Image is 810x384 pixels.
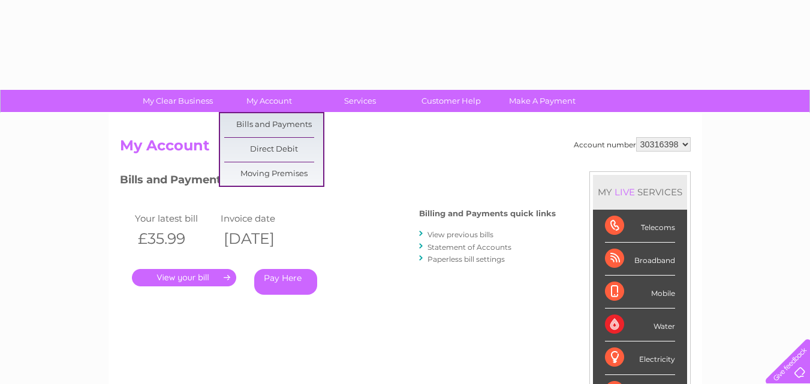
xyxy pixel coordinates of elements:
[427,230,493,239] a: View previous bills
[605,276,675,309] div: Mobile
[605,309,675,341] div: Water
[224,162,323,186] a: Moving Premises
[254,269,317,295] a: Pay Here
[128,90,227,112] a: My Clear Business
[605,341,675,374] div: Electricity
[574,137,691,152] div: Account number
[419,209,556,218] h4: Billing and Payments quick links
[605,210,675,243] div: Telecoms
[218,210,304,226] td: Invoice date
[218,226,304,251] th: [DATE]
[132,269,236,286] a: .
[219,90,318,112] a: My Account
[427,255,505,264] a: Paperless bill settings
[311,90,409,112] a: Services
[612,186,637,198] div: LIVE
[427,243,511,252] a: Statement of Accounts
[132,210,218,226] td: Your latest bill
[224,138,323,162] a: Direct Debit
[132,226,218,251] th: £35.99
[593,175,687,209] div: MY SERVICES
[605,243,675,276] div: Broadband
[402,90,501,112] a: Customer Help
[120,171,556,192] h3: Bills and Payments
[493,90,592,112] a: Make A Payment
[224,113,323,137] a: Bills and Payments
[120,137,691,160] h2: My Account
